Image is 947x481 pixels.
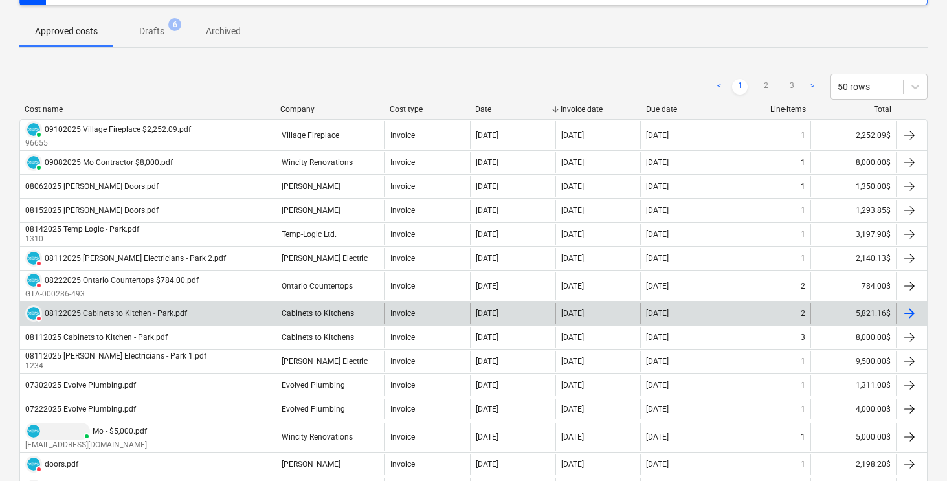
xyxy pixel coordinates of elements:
div: Invoice [390,230,415,239]
div: Mo - $5,000.pdf [93,427,147,436]
div: [DATE] [476,381,498,390]
div: [DATE] [646,131,669,140]
div: [DATE] [646,158,669,167]
div: Invoice [390,333,415,342]
p: Drafts [139,25,164,38]
div: 1 [801,432,805,442]
div: Total [816,105,891,114]
div: [PERSON_NAME] [282,206,340,215]
div: [DATE] [476,206,498,215]
div: [DATE] [561,158,584,167]
div: Invoice [390,282,415,291]
div: 1 [801,206,805,215]
div: [DATE] [561,460,584,469]
div: [DATE] [561,309,584,318]
a: Next page [805,79,820,95]
p: [EMAIL_ADDRESS][DOMAIN_NAME] [25,440,147,451]
div: 4,000.00$ [810,399,896,419]
div: Wincity Renovations [282,158,353,167]
div: [DATE] [476,460,498,469]
div: 1,293.85$ [810,200,896,221]
div: Evolved Plumbing [282,405,345,414]
div: [DATE] [646,230,669,239]
div: 08062025 [PERSON_NAME] Doors.pdf [25,182,159,191]
div: [DATE] [561,182,584,191]
div: [DATE] [646,381,669,390]
div: [DATE] [561,206,584,215]
div: Invoice [390,158,415,167]
div: 1 [801,381,805,390]
div: [DATE] [561,333,584,342]
div: [DATE] [646,282,669,291]
div: Invoice [390,254,415,263]
p: Approved costs [35,25,98,38]
a: Page 2 [758,79,774,95]
div: [DATE] [476,282,498,291]
div: [DATE] [561,381,584,390]
div: [DATE] [561,254,584,263]
div: [DATE] [646,405,669,414]
div: Village Fireplace [282,131,339,140]
p: 1310 [25,234,142,245]
img: xero.svg [27,274,40,287]
div: Due date [646,105,721,114]
div: [DATE] [646,357,669,366]
img: xero.svg [27,425,40,438]
div: [DATE] [646,182,669,191]
div: 09082025 Mo Contractor $8,000.pdf [45,158,173,167]
div: Invoice [390,131,415,140]
iframe: Chat Widget [882,419,947,481]
p: Archived [206,25,241,38]
div: 1 [801,405,805,414]
div: 8,000.00$ [810,152,896,173]
div: Cabinets to Kitchens [282,309,354,318]
div: Evolved Plumbing [282,381,345,390]
div: Invoice has been synced with Xero and its status is currently DELETED [25,456,42,473]
div: 08112025 [PERSON_NAME] Electricians - Park 2.pdf [45,254,226,263]
div: [DATE] [561,405,584,414]
div: [DATE] [646,206,669,215]
div: [DATE] [476,158,498,167]
div: 1,311.00$ [810,375,896,396]
div: 1 [801,131,805,140]
div: 2 [801,309,805,318]
div: Invoice has been synced with Xero and its status is currently PAID [25,121,42,138]
div: [DATE] [646,333,669,342]
div: [PERSON_NAME] [282,182,340,191]
div: Invoice [390,432,415,442]
div: Invoice [390,309,415,318]
div: Invoice date [561,105,636,114]
div: [DATE] [476,254,498,263]
img: xero.svg [27,252,40,265]
div: Invoice [390,405,415,414]
div: Invoice has been synced with Xero and its status is currently DELETED [25,305,42,322]
div: Date [475,105,550,114]
div: 1 [801,230,805,239]
div: 08142025 Temp Logic - Park.pdf [25,225,139,234]
div: [DATE] [646,254,669,263]
div: 1 [801,182,805,191]
div: [DATE] [561,282,584,291]
a: Previous page [711,79,727,95]
div: [DATE] [476,182,498,191]
div: [DATE] [646,309,669,318]
div: Invoice has been synced with Xero and its status is currently DELETED [25,250,42,267]
div: Invoice [390,206,415,215]
div: [DATE] [646,432,669,442]
div: Temp-Logic Ltd. [282,230,337,239]
div: 2,198.20$ [810,454,896,475]
div: [PERSON_NAME] Electric [282,254,368,263]
div: [PERSON_NAME] Electric [282,357,368,366]
div: Invoice has been synced with Xero and its status is currently DELETED [25,272,42,289]
p: GTA-000286-493 [25,289,199,300]
div: [DATE] [561,357,584,366]
div: 07222025 Evolve Plumbing.pdf [25,405,136,414]
div: 2,140.13$ [810,248,896,269]
div: Cost name [25,105,270,114]
div: 07302025 Evolve Plumbing.pdf [25,381,136,390]
div: 09102025 Village Fireplace $2,252.09.pdf [45,125,191,134]
div: Invoice has been synced with Xero and its status is currently PAID [25,154,42,171]
div: 5,000.00$ [810,423,896,451]
div: 08112025 Cabinets to Kitchen - Park.pdf [25,333,168,342]
a: Page 1 is your current page [732,79,748,95]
